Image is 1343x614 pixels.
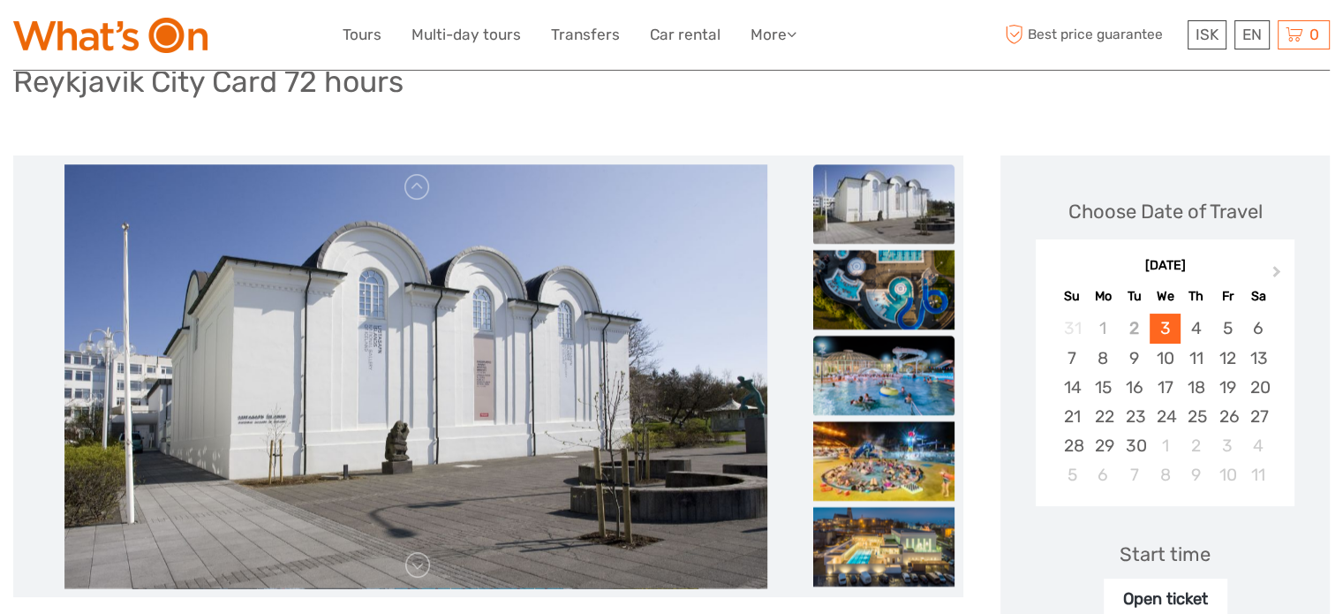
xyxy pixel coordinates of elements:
[1088,373,1119,402] div: Choose Monday, September 15th, 2025
[1000,20,1183,49] span: Best price guarantee
[1243,344,1274,373] div: Choose Saturday, September 13th, 2025
[650,22,721,48] a: Car rental
[64,164,767,588] img: 2513ef266c9c47c8ab24fc77eca296ec_main_slider.jpeg
[1211,373,1242,402] div: Choose Friday, September 19th, 2025
[1196,26,1219,43] span: ISK
[1150,344,1181,373] div: Choose Wednesday, September 10th, 2025
[1181,431,1211,460] div: Choose Thursday, October 2nd, 2025
[1088,314,1119,343] div: Not available Monday, September 1st, 2025
[1211,344,1242,373] div: Choose Friday, September 12th, 2025
[813,421,954,501] img: f7656b2780b64b0cbdb20097ffb4aa79_slider_thumbnail.jpeg
[1119,460,1150,489] div: Choose Tuesday, October 7th, 2025
[1088,284,1119,308] div: Mo
[813,336,954,415] img: 812c45b6f80e4d49a37a8366667f8814_slider_thumbnail.png
[1150,373,1181,402] div: Choose Wednesday, September 17th, 2025
[1234,20,1270,49] div: EN
[1181,314,1211,343] div: Choose Thursday, September 4th, 2025
[1243,314,1274,343] div: Choose Saturday, September 6th, 2025
[1056,431,1087,460] div: Choose Sunday, September 28th, 2025
[1150,431,1181,460] div: Choose Wednesday, October 1st, 2025
[1088,402,1119,431] div: Choose Monday, September 22nd, 2025
[813,507,954,587] img: ac95092266814abc9e56d5c179d97c05_slider_thumbnail.png
[1119,314,1150,343] div: Not available Tuesday, September 2nd, 2025
[1056,460,1087,489] div: Choose Sunday, October 5th, 2025
[1119,373,1150,402] div: Choose Tuesday, September 16th, 2025
[1211,314,1242,343] div: Choose Friday, September 5th, 2025
[813,250,954,330] img: 193dabe628794dd685c9cbac63a9fee6_slider_thumbnail.png
[1243,284,1274,308] div: Sa
[1088,431,1119,460] div: Choose Monday, September 29th, 2025
[1243,460,1274,489] div: Choose Saturday, October 11th, 2025
[1119,431,1150,460] div: Choose Tuesday, September 30th, 2025
[1211,402,1242,431] div: Choose Friday, September 26th, 2025
[1181,460,1211,489] div: Choose Thursday, October 9th, 2025
[1119,284,1150,308] div: Tu
[1211,284,1242,308] div: Fr
[1119,402,1150,431] div: Choose Tuesday, September 23rd, 2025
[1181,284,1211,308] div: Th
[813,164,954,244] img: 2513ef266c9c47c8ab24fc77eca296ec_slider_thumbnail.jpeg
[13,64,404,100] h1: Reykjavik City Card 72 hours
[751,22,796,48] a: More
[1307,26,1322,43] span: 0
[1056,284,1087,308] div: Su
[1181,344,1211,373] div: Choose Thursday, September 11th, 2025
[1120,541,1211,568] div: Start time
[1150,314,1181,343] div: Choose Wednesday, September 3rd, 2025
[1243,402,1274,431] div: Choose Saturday, September 27th, 2025
[1088,460,1119,489] div: Choose Monday, October 6th, 2025
[1056,373,1087,402] div: Choose Sunday, September 14th, 2025
[1088,344,1119,373] div: Choose Monday, September 8th, 2025
[1211,431,1242,460] div: Choose Friday, October 3rd, 2025
[13,18,207,53] img: What's On
[1181,402,1211,431] div: Choose Thursday, September 25th, 2025
[1119,344,1150,373] div: Choose Tuesday, September 9th, 2025
[25,31,200,45] p: We're away right now. Please check back later!
[203,27,224,49] button: Open LiveChat chat widget
[1211,460,1242,489] div: Choose Friday, October 10th, 2025
[1264,262,1293,290] button: Next Month
[1150,402,1181,431] div: Choose Wednesday, September 24th, 2025
[343,22,381,48] a: Tours
[1150,460,1181,489] div: Choose Wednesday, October 8th, 2025
[1243,431,1274,460] div: Choose Saturday, October 4th, 2025
[551,22,620,48] a: Transfers
[1150,284,1181,308] div: We
[1042,314,1289,489] div: month 2025-09
[1036,257,1294,276] div: [DATE]
[1243,373,1274,402] div: Choose Saturday, September 20th, 2025
[1068,198,1263,225] div: Choose Date of Travel
[1056,314,1087,343] div: Not available Sunday, August 31st, 2025
[411,22,521,48] a: Multi-day tours
[1056,344,1087,373] div: Choose Sunday, September 7th, 2025
[1181,373,1211,402] div: Choose Thursday, September 18th, 2025
[1056,402,1087,431] div: Choose Sunday, September 21st, 2025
